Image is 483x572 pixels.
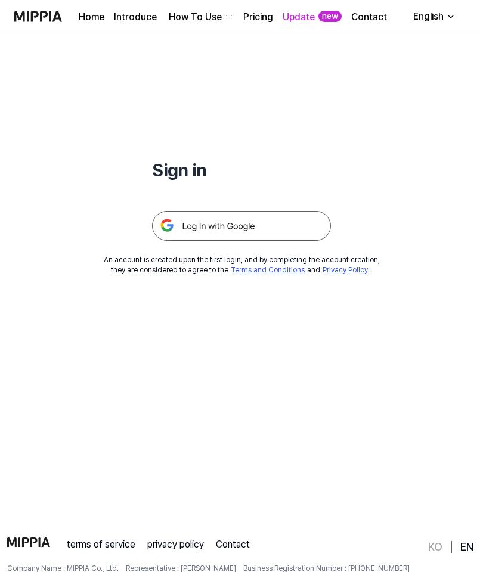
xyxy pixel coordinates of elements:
a: Pricing [243,10,273,24]
a: Privacy Policy [323,266,368,274]
img: logo [7,537,50,547]
div: An account is created upon the first login, and by completing the account creation, they are cons... [104,255,380,275]
a: Contact [351,10,387,24]
a: Terms and Conditions [231,266,305,274]
div: English [411,10,446,24]
a: Contact [216,537,250,552]
a: terms of service [67,537,135,552]
div: How To Use [166,10,224,24]
a: Update [283,10,315,24]
a: privacy policy [147,537,204,552]
button: English [404,5,463,29]
a: KO [428,540,442,554]
img: 구글 로그인 버튼 [152,211,331,241]
a: Home [79,10,104,24]
button: How To Use [166,10,234,24]
a: Introduce [114,10,157,24]
a: EN [460,540,473,554]
h1: Sign in [152,157,331,182]
div: new [318,11,342,23]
